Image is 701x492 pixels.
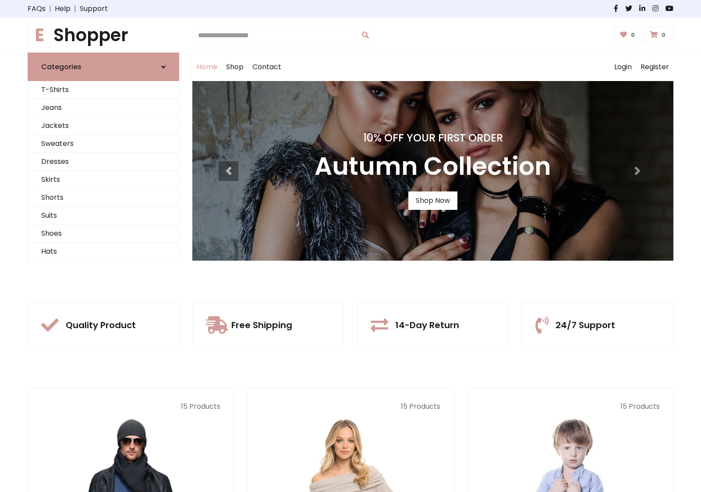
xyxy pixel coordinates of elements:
a: Hats [28,243,179,261]
a: Support [80,4,108,14]
span: | [46,4,55,14]
span: 0 [629,31,637,39]
h5: 14-Day Return [395,320,459,330]
a: T-Shirts [28,81,179,99]
a: EShopper [28,25,179,46]
h5: Free Shipping [231,320,292,330]
a: Shoes [28,225,179,243]
a: Shop Now [408,191,457,210]
a: Register [636,53,673,81]
a: Help [55,4,71,14]
a: Categories [28,53,179,81]
span: 0 [659,31,668,39]
a: FAQs [28,4,46,14]
a: Suits [28,207,179,225]
a: Dresses [28,153,179,171]
h6: Categories [41,63,81,71]
a: Login [610,53,636,81]
a: 0 [614,27,643,43]
a: Contact [248,53,286,81]
a: 0 [644,27,673,43]
p: 15 Products [41,401,220,412]
span: E [28,22,52,48]
a: Jeans [28,99,179,117]
a: Home [192,53,222,81]
p: 15 Products [261,401,440,412]
h4: 10% Off Your First Order [315,132,551,145]
a: Skirts [28,171,179,189]
h5: Quality Product [66,320,136,330]
h5: 24/7 Support [556,320,615,330]
a: Jackets [28,117,179,135]
a: Sweaters [28,135,179,153]
span: | [71,4,80,14]
a: Shop [222,53,248,81]
p: 15 Products [481,401,660,412]
a: Shorts [28,189,179,207]
h3: Autumn Collection [315,152,551,181]
h1: Shopper [28,25,179,46]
